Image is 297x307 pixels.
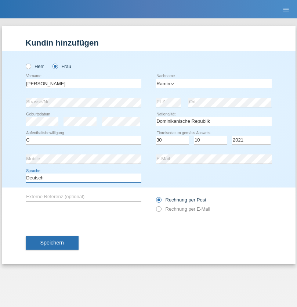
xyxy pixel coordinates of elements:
input: Rechnung per Post [156,197,161,206]
input: Herr [26,64,30,68]
label: Frau [52,64,71,69]
h1: Kundin hinzufügen [26,38,272,47]
input: Frau [52,64,57,68]
label: Rechnung per E-Mail [156,206,210,212]
i: menu [282,6,290,13]
a: menu [279,7,293,11]
input: Rechnung per E-Mail [156,206,161,215]
button: Speichern [26,236,79,250]
label: Rechnung per Post [156,197,206,203]
label: Herr [26,64,44,69]
span: Speichern [40,240,64,246]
